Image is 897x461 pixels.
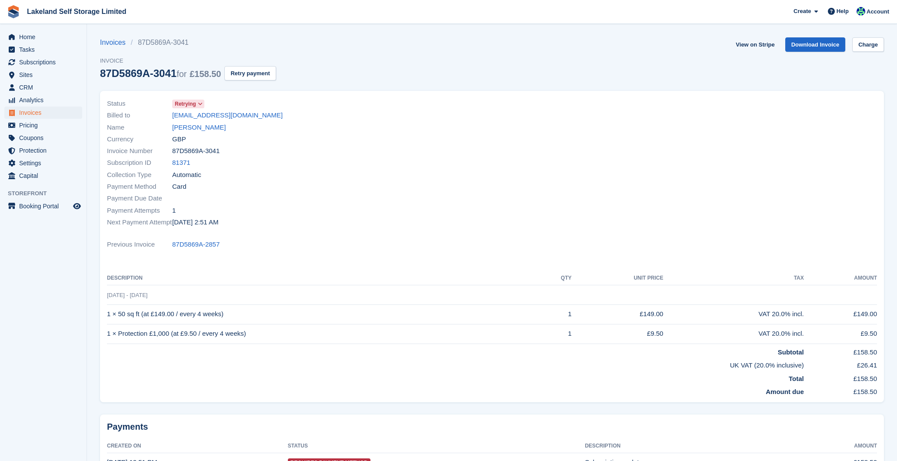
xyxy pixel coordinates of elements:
[4,119,82,131] a: menu
[172,217,218,227] time: 2025-08-31 01:51:45 UTC
[100,37,131,48] a: Invoices
[107,292,147,298] span: [DATE] - [DATE]
[288,439,585,453] th: Status
[72,201,82,211] a: Preview store
[8,189,87,198] span: Storefront
[107,158,172,168] span: Subscription ID
[4,107,82,119] a: menu
[571,304,663,324] td: £149.00
[172,170,201,180] span: Automatic
[177,69,187,79] span: for
[792,439,877,453] th: Amount
[804,371,877,384] td: £158.50
[100,57,276,65] span: Invoice
[175,100,196,108] span: Retrying
[107,134,172,144] span: Currency
[224,66,276,80] button: Retry payment
[172,146,220,156] span: 87D5869A-3041
[107,170,172,180] span: Collection Type
[804,344,877,357] td: £158.50
[4,132,82,144] a: menu
[19,200,71,212] span: Booking Portal
[107,324,538,344] td: 1 × Protection £1,000 (at £9.50 / every 4 weeks)
[172,182,187,192] span: Card
[571,271,663,285] th: Unit Price
[100,37,276,48] nav: breadcrumbs
[107,146,172,156] span: Invoice Number
[766,388,804,395] strong: Amount due
[19,107,71,119] span: Invoices
[107,304,538,324] td: 1 × 50 sq ft (at £149.00 / every 4 weeks)
[852,37,884,52] a: Charge
[190,69,221,79] span: £158.50
[4,81,82,94] a: menu
[107,123,172,133] span: Name
[538,304,572,324] td: 1
[732,37,778,52] a: View on Stripe
[785,37,846,52] a: Download Invoice
[107,271,538,285] th: Description
[107,439,288,453] th: Created On
[172,134,186,144] span: GBP
[107,421,877,432] h2: Payments
[4,56,82,68] a: menu
[663,329,804,339] div: VAT 20.0% incl.
[107,206,172,216] span: Payment Attempts
[857,7,865,16] img: Steve Aynsley
[804,324,877,344] td: £9.50
[172,110,283,120] a: [EMAIL_ADDRESS][DOMAIN_NAME]
[172,206,176,216] span: 1
[585,439,792,453] th: Description
[794,7,811,16] span: Create
[804,357,877,371] td: £26.41
[4,144,82,157] a: menu
[19,132,71,144] span: Coupons
[4,31,82,43] a: menu
[172,123,226,133] a: [PERSON_NAME]
[571,324,663,344] td: £9.50
[4,94,82,106] a: menu
[19,119,71,131] span: Pricing
[107,217,172,227] span: Next Payment Attempt
[19,144,71,157] span: Protection
[19,31,71,43] span: Home
[538,324,572,344] td: 1
[804,271,877,285] th: Amount
[19,43,71,56] span: Tasks
[4,170,82,182] a: menu
[107,110,172,120] span: Billed to
[837,7,849,16] span: Help
[804,384,877,397] td: £158.50
[7,5,20,18] img: stora-icon-8386f47178a22dfd0bd8f6a31ec36ba5ce8667c1dd55bd0f319d3a0aa187defe.svg
[663,271,804,285] th: Tax
[19,170,71,182] span: Capital
[172,99,204,109] a: Retrying
[172,158,190,168] a: 81371
[4,43,82,56] a: menu
[107,194,172,204] span: Payment Due Date
[789,375,804,382] strong: Total
[107,99,172,109] span: Status
[867,7,889,16] span: Account
[19,69,71,81] span: Sites
[4,157,82,169] a: menu
[19,56,71,68] span: Subscriptions
[538,271,572,285] th: QTY
[804,304,877,324] td: £149.00
[778,348,804,356] strong: Subtotal
[23,4,130,19] a: Lakeland Self Storage Limited
[107,182,172,192] span: Payment Method
[107,357,804,371] td: UK VAT (20.0% inclusive)
[100,67,221,79] div: 87D5869A-3041
[19,157,71,169] span: Settings
[4,69,82,81] a: menu
[663,309,804,319] div: VAT 20.0% incl.
[107,240,172,250] span: Previous Invoice
[19,81,71,94] span: CRM
[4,200,82,212] a: menu
[19,94,71,106] span: Analytics
[172,240,220,250] a: 87D5869A-2857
